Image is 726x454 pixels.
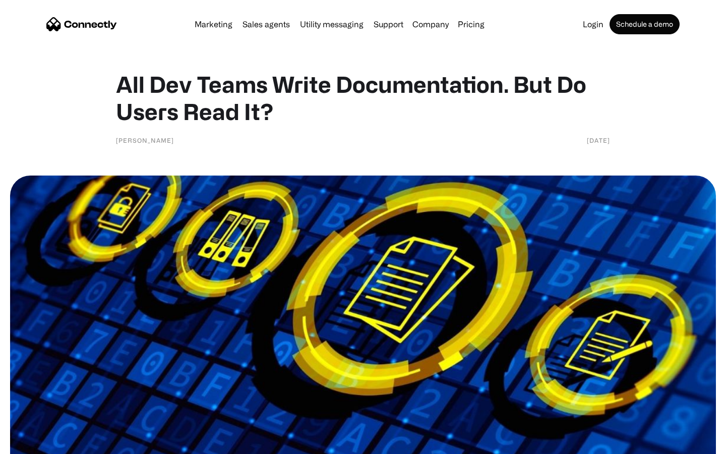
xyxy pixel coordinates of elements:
[116,71,610,125] h1: All Dev Teams Write Documentation. But Do Users Read It?
[412,17,449,31] div: Company
[238,20,294,28] a: Sales agents
[610,14,680,34] a: Schedule a demo
[20,436,60,450] ul: Language list
[116,135,174,145] div: [PERSON_NAME]
[454,20,489,28] a: Pricing
[587,135,610,145] div: [DATE]
[10,436,60,450] aside: Language selected: English
[296,20,368,28] a: Utility messaging
[579,20,608,28] a: Login
[191,20,236,28] a: Marketing
[370,20,407,28] a: Support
